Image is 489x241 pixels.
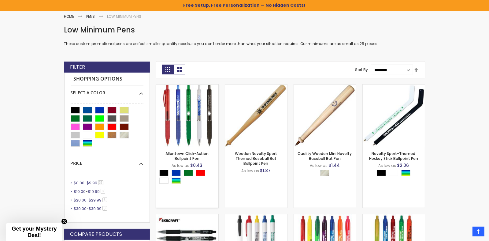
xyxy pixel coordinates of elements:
div: Black [377,170,386,176]
span: $0.43 [191,162,203,168]
label: Sort By [355,67,368,73]
span: $2.06 [397,162,409,168]
div: Assorted [172,178,181,184]
div: White [159,178,169,184]
div: Select A Color [71,85,143,96]
div: Red [196,170,205,176]
span: As low as [241,168,259,173]
img: Wooden Novelty Sport Themed Baseball Bat Ballpoint Pen [225,85,287,147]
img: Quality Wooden Mini Novelty Baseball Bat Pen [294,85,356,147]
span: $19.99 [88,189,100,194]
div: Black [159,170,169,176]
span: $10.00 [74,189,86,194]
span: $1.44 [328,162,340,168]
div: Select A Color [377,170,413,178]
span: 35 [98,180,103,185]
div: Assorted [401,170,410,176]
span: $30.00 [74,206,87,211]
iframe: Google Customer Reviews [439,224,489,241]
div: Select A Color [159,170,218,185]
img: Novelty Sport-Themed Hockey Stick Ballpoint Pen [363,85,425,147]
a: Allentown Click-Action Ballpoint Pen [156,84,218,89]
a: Wooden Novelty Sport Themed Baseball Bat Ballpoint Pen [235,151,277,166]
span: $1.87 [260,168,271,174]
img: Allentown Click-Action Ballpoint Pen [156,85,218,147]
a: Wooden Novelty Sport Themed Baseball Bat Ballpoint Pen [225,84,287,89]
div: White [389,170,398,176]
strong: Filter [70,64,85,70]
span: As low as [310,163,328,168]
span: As low as [172,163,190,168]
strong: Grid [162,65,174,74]
div: Green [184,170,193,176]
a: Quality Wooden Mini Novelty Baseball Bat Pen [298,151,352,161]
div: These custom promotional pens are perfect smaller quantity needs, so you don't order more than wh... [64,25,425,46]
strong: Compare Products [70,231,122,238]
span: $29.99 [89,198,102,203]
a: $0.00-$9.9935 [72,180,106,186]
a: Novelty Sport-Themed Hockey Stick Ballpoint Pen [369,151,418,161]
span: $20.00 [74,198,87,203]
a: Monarch-T Translucent Wide Click Ballpoint Pen [294,214,356,219]
a: Allentown Click-Action Ballpoint Pen [166,151,209,161]
strong: Low Minimum Pens [107,14,142,19]
strong: Shopping Options [71,73,143,86]
div: Price [71,156,143,166]
span: 6 [102,198,107,202]
div: Select A Color [320,170,332,178]
button: Close teaser [61,218,67,224]
span: As low as [378,163,396,168]
a: Monarch-TG Translucent Grip Wide Click Ballpoint Pen [363,214,425,219]
a: $10.00-$19.993 [72,189,107,194]
a: Pens [87,14,95,19]
div: Get your Mystery Deal!Close teaser [6,223,62,241]
a: Novelty Sport-Themed Hockey Stick Ballpoint Pen [363,84,425,89]
a: $30.00-$39.993 [72,206,109,211]
span: $0.00 [74,180,85,186]
h1: Low Minimum Pens [64,25,425,35]
span: $9.99 [87,180,98,186]
span: Get your Mystery Deal! [12,226,57,238]
a: Skilcraft Zebra Click-Action Gel Pen [156,214,218,219]
a: $20.00-$29.996 [72,198,109,203]
div: Blue [172,170,181,176]
span: 3 [102,206,107,211]
span: $39.99 [89,206,102,211]
a: Quality Wooden Mini Novelty Baseball Bat Pen [294,84,356,89]
a: Monarch-G Grip Wide Click Ballpoint Pen - White Body [225,214,287,219]
span: 3 [101,189,105,194]
div: Natural Wood [320,170,329,176]
a: Home [64,14,74,19]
